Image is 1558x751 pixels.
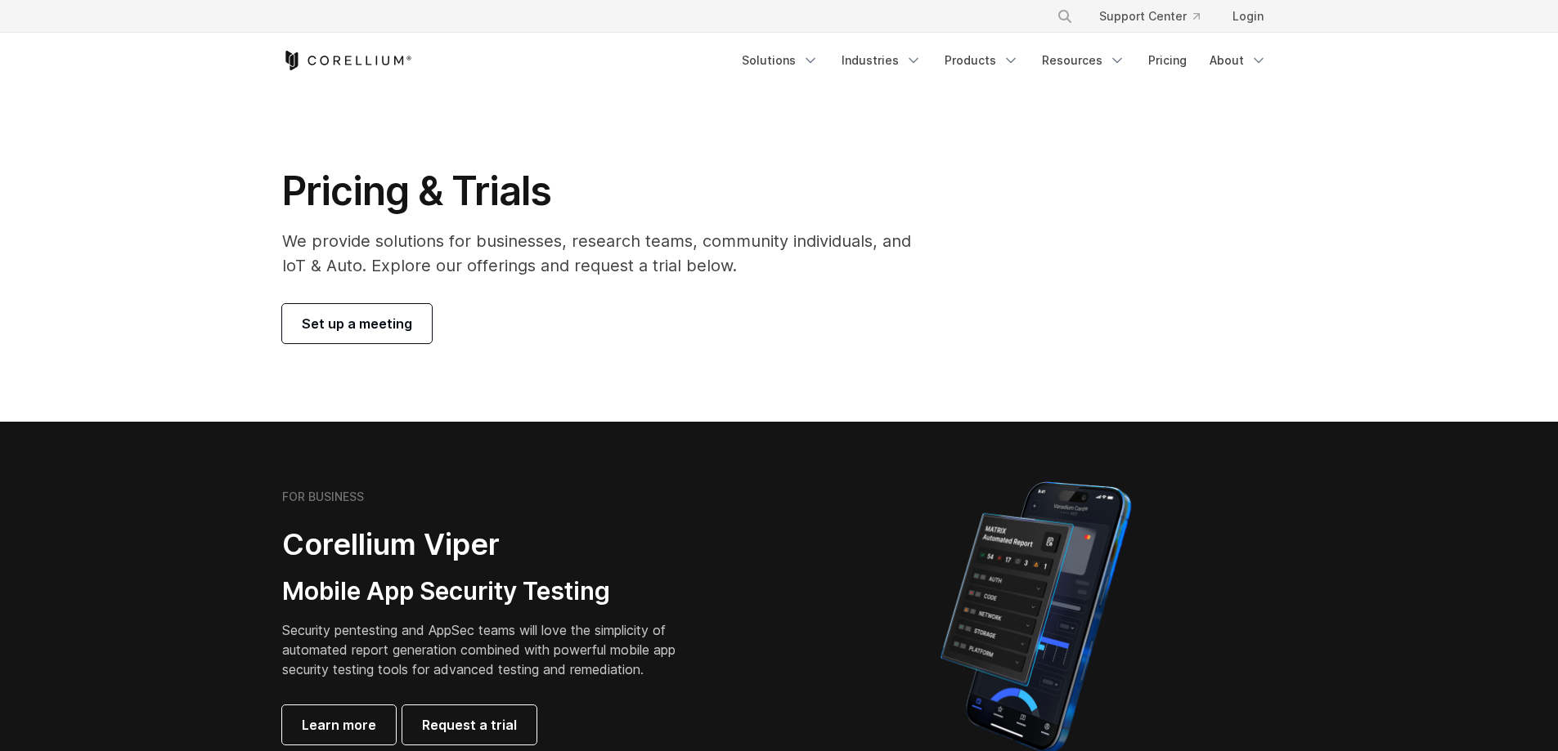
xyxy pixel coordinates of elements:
div: Navigation Menu [732,46,1277,75]
p: Security pentesting and AppSec teams will love the simplicity of automated report generation comb... [282,620,701,679]
h3: Mobile App Security Testing [282,576,701,607]
div: Navigation Menu [1037,2,1277,31]
a: Request a trial [402,705,537,744]
h6: FOR BUSINESS [282,489,364,504]
span: Learn more [302,715,376,735]
a: Pricing [1138,46,1197,75]
a: Support Center [1086,2,1213,31]
span: Set up a meeting [302,314,412,333]
h2: Corellium Viper [282,526,701,563]
button: Search [1050,2,1080,31]
a: Industries [832,46,932,75]
a: Login [1219,2,1277,31]
a: Products [935,46,1029,75]
a: Learn more [282,705,396,744]
a: About [1200,46,1277,75]
span: Request a trial [422,715,517,735]
a: Resources [1032,46,1135,75]
h1: Pricing & Trials [282,167,934,216]
a: Solutions [732,46,828,75]
a: Corellium Home [282,51,412,70]
p: We provide solutions for businesses, research teams, community individuals, and IoT & Auto. Explo... [282,229,934,278]
a: Set up a meeting [282,304,432,343]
